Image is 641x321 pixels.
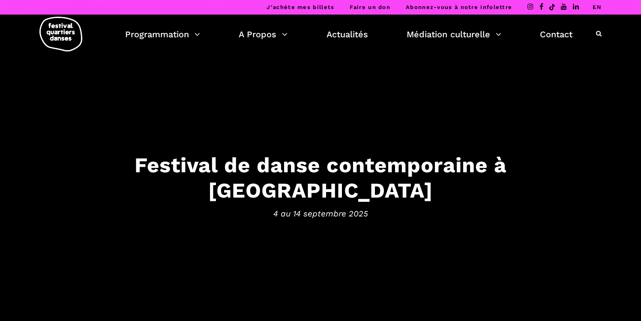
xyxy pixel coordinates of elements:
a: Programmation [125,27,200,42]
span: 4 au 14 septembre 2025 [55,207,586,220]
a: Actualités [326,27,368,42]
a: Médiation culturelle [407,27,501,42]
a: EN [593,4,602,10]
a: J’achète mes billets [267,4,334,10]
img: logo-fqd-med [39,17,82,51]
h3: Festival de danse contemporaine à [GEOGRAPHIC_DATA] [55,153,586,203]
a: A Propos [239,27,288,42]
a: Abonnez-vous à notre infolettre [406,4,512,10]
a: Contact [540,27,572,42]
a: Faire un don [350,4,390,10]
